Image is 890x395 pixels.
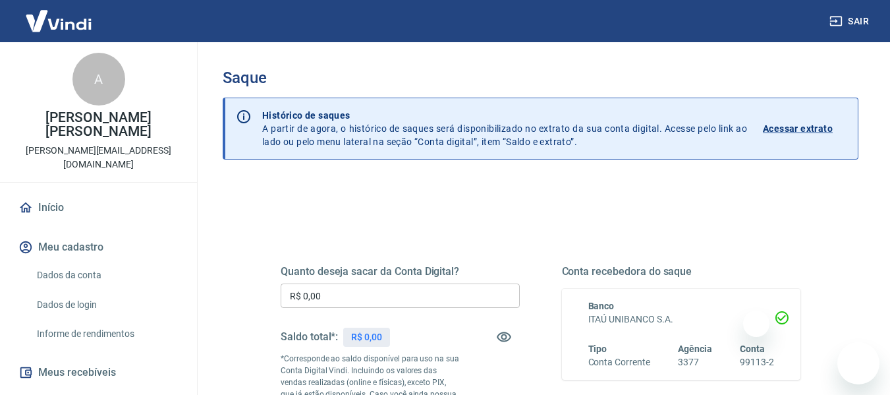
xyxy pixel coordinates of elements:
a: Informe de rendimentos [32,320,181,348]
h6: Conta Corrente [588,355,650,369]
p: A partir de agora, o histórico de saques será disponibilizado no extrato da sua conta digital. Ac... [262,109,747,148]
h3: Saque [223,69,858,87]
p: Histórico de saques [262,109,747,122]
a: Dados da conta [32,262,181,289]
span: Agência [678,344,712,354]
p: R$ 0,00 [351,330,382,344]
a: Início [16,193,181,222]
iframe: Fechar mensagem [743,311,769,337]
h5: Saldo total*: [281,330,338,344]
img: Vindi [16,1,101,41]
h5: Conta recebedora do saque [562,265,801,278]
p: [PERSON_NAME][EMAIL_ADDRESS][DOMAIN_NAME] [11,144,186,171]
span: Tipo [588,344,607,354]
a: Acessar extrato [763,109,847,148]
h6: 3377 [678,355,712,369]
a: Dados de login [32,291,181,319]
span: Banco [588,301,615,311]
button: Sair [827,9,874,34]
button: Meus recebíveis [16,358,181,387]
iframe: Botão para abrir a janela de mensagens [837,342,879,384]
p: Acessar extrato [763,122,833,135]
div: A [72,53,125,106]
p: [PERSON_NAME] [PERSON_NAME] [11,111,186,138]
h6: 99113-2 [740,355,774,369]
button: Meu cadastro [16,233,181,262]
span: Conta [740,344,765,354]
h6: ITAÚ UNIBANCO S.A. [588,313,775,326]
h5: Quanto deseja sacar da Conta Digital? [281,265,520,278]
